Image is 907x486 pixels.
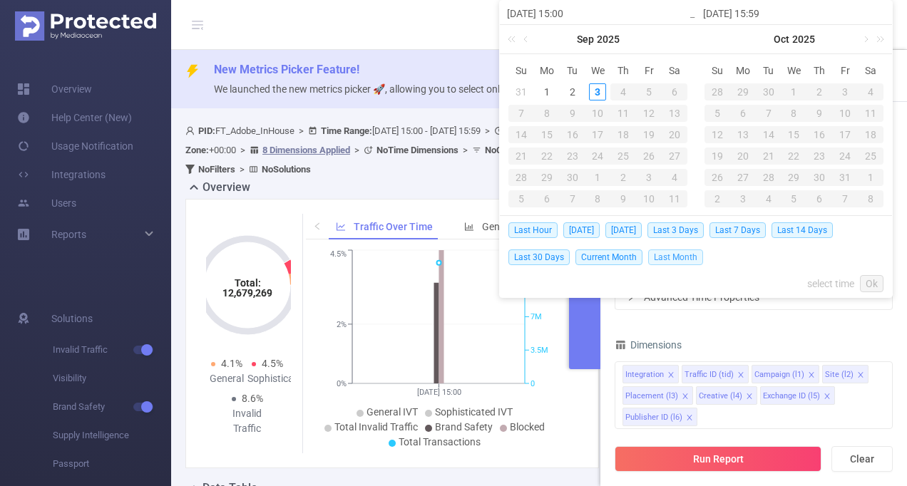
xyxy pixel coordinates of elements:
[53,364,171,393] span: Visibility
[595,25,621,53] a: 2025
[615,339,682,351] span: Dimensions
[636,126,662,143] div: 19
[17,132,133,160] a: Usage Notification
[806,126,832,143] div: 16
[53,393,171,421] span: Brand Safety
[17,160,106,189] a: Integrations
[832,64,858,77] span: Fr
[858,81,883,103] td: October 4, 2025
[198,164,235,175] b: No Filters
[832,169,858,186] div: 31
[704,60,730,81] th: Sun
[832,148,858,165] div: 24
[330,250,347,259] tspan: 4.5%
[625,387,678,405] div: Placement (l3)
[832,103,858,124] td: October 10, 2025
[508,64,534,77] span: Su
[53,421,171,450] span: Supply Intelligence
[756,124,782,145] td: October 14, 2025
[662,60,687,81] th: Sat
[534,188,560,210] td: October 6, 2025
[508,81,534,103] td: August 31, 2025
[531,313,542,322] tspan: 7M
[636,81,662,103] td: September 5, 2025
[682,365,749,383] li: Traffic ID (tid)
[686,414,693,423] i: icon: close
[585,64,611,77] span: We
[754,366,804,384] div: Campaign (l1)
[564,83,581,100] div: 2
[560,148,585,165] div: 23
[575,249,642,265] span: Current Month
[234,277,260,289] tspan: Total:
[610,83,636,100] div: 4
[203,179,250,196] h2: Overview
[485,145,540,155] b: No Conditions
[636,188,662,210] td: October 10, 2025
[752,365,819,383] li: Campaign (l1)
[685,366,734,384] div: Traffic ID (tid)
[730,169,756,186] div: 27
[563,222,600,238] span: [DATE]
[858,126,883,143] div: 18
[337,320,347,329] tspan: 2%
[858,169,883,186] div: 1
[662,167,687,188] td: October 4, 2025
[508,188,534,210] td: October 5, 2025
[782,190,807,207] div: 5
[806,190,832,207] div: 6
[585,190,611,207] div: 8
[610,169,636,186] div: 2
[782,64,807,77] span: We
[610,124,636,145] td: September 18, 2025
[857,371,864,380] i: icon: close
[262,358,283,369] span: 4.5%
[760,386,835,405] li: Exchange ID (l5)
[585,188,611,210] td: October 8, 2025
[610,105,636,122] div: 11
[247,371,289,386] div: Sophisticated
[538,83,555,100] div: 1
[791,25,816,53] a: 2025
[610,167,636,188] td: October 2, 2025
[622,408,697,426] li: Publisher ID (l6)
[782,169,807,186] div: 29
[806,145,832,167] td: October 23, 2025
[858,60,883,81] th: Sat
[610,81,636,103] td: September 4, 2025
[682,393,689,401] i: icon: close
[832,167,858,188] td: October 31, 2025
[782,60,807,81] th: Wed
[868,25,887,53] a: Next year (Control + right)
[730,148,756,165] div: 20
[662,188,687,210] td: October 11, 2025
[17,75,92,103] a: Overview
[585,145,611,167] td: September 24, 2025
[704,124,730,145] td: October 12, 2025
[756,83,782,100] div: 30
[610,64,636,77] span: Th
[703,5,885,22] input: End date
[824,393,831,401] i: icon: close
[636,167,662,188] td: October 3, 2025
[704,167,730,188] td: October 26, 2025
[534,81,560,103] td: September 1, 2025
[636,83,662,100] div: 5
[236,145,250,155] span: >
[636,190,662,207] div: 10
[534,169,560,186] div: 29
[262,164,311,175] b: No Solutions
[636,124,662,145] td: September 19, 2025
[605,222,642,238] span: [DATE]
[185,125,553,175] span: FT_Adobe_InHouse [DATE] 15:00 - [DATE] 15:59 +00:00
[647,222,704,238] span: Last 3 Days
[262,145,350,155] u: 8 Dimensions Applied
[858,124,883,145] td: October 18, 2025
[508,103,534,124] td: September 7, 2025
[534,126,560,143] div: 15
[508,126,534,143] div: 14
[699,387,742,405] div: Creative (l4)
[585,81,611,103] td: September 3, 2025
[560,190,585,207] div: 7
[832,188,858,210] td: November 7, 2025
